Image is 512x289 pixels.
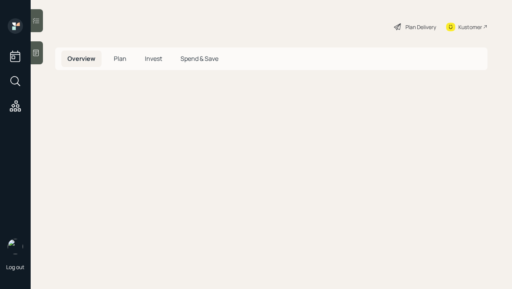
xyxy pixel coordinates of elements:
span: Spend & Save [181,54,218,63]
div: Log out [6,263,25,271]
span: Plan [114,54,126,63]
span: Invest [145,54,162,63]
span: Overview [67,54,95,63]
img: hunter_neumayer.jpg [8,239,23,254]
div: Kustomer [458,23,482,31]
div: Plan Delivery [405,23,436,31]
